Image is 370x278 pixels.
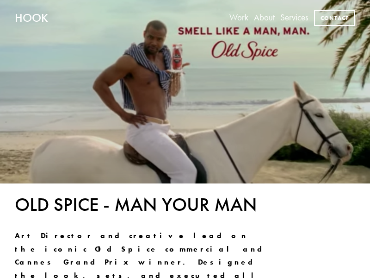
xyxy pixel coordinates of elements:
[15,196,270,214] h2: OLD SPICE - MAN YOUR MAN
[280,9,308,27] a: Services
[314,10,355,26] a: Contact
[15,11,48,25] a: HOOK
[254,9,275,27] a: About
[229,9,248,27] a: Work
